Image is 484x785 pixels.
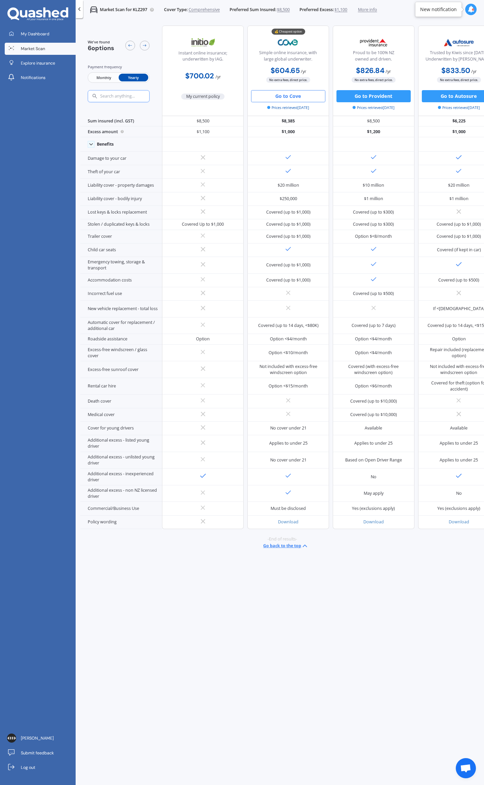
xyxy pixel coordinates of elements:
[278,519,298,525] a: Download
[456,758,476,778] div: Open chat
[5,43,76,55] a: Market Scan
[363,519,384,525] a: Download
[89,74,119,81] span: Monthly
[355,383,392,389] div: Option <$6/month
[80,116,162,127] div: Sum insured (incl. GST)
[100,7,147,13] p: Market Scan for KLZ297
[352,506,395,512] div: Yes (exclusions apply)
[336,90,411,102] button: Go to Provident
[266,233,311,239] div: Covered (up to $1,000)
[437,221,481,227] div: Covered (up to $1,000)
[449,196,469,202] div: $1 million
[333,126,414,137] div: $1,200
[270,336,307,342] div: Option <$4/month
[97,142,114,147] div: Benefits
[80,152,162,165] div: Damage to your car
[80,287,162,301] div: Incorrect fuel use
[88,64,150,70] div: Payment frequency
[80,469,162,485] div: Additional excess - inexperienced driver
[271,66,300,75] b: $604.65
[269,440,308,446] div: Applies to under 25
[438,277,479,283] div: Covered (up to $500)
[21,46,45,52] span: Market Scan
[269,350,308,356] div: Option <$10/month
[80,516,162,529] div: Policy wording
[354,440,393,446] div: Applies to under 25
[268,536,297,542] span: -End of results-
[420,6,457,13] div: New notification
[353,209,394,215] div: Covered (up to $300)
[80,408,162,422] div: Medical cover
[80,165,162,179] div: Theft of your car
[182,94,225,100] span: My current policy
[215,74,221,80] span: / yr
[354,35,394,50] img: Provident.png
[333,116,414,127] div: $8,500
[5,761,76,774] a: Log out
[247,126,329,137] div: $1,000
[80,219,162,230] div: Stolen / duplicated keys & locks
[196,336,210,342] div: Option
[270,425,307,431] div: No cover under 21
[271,506,306,512] div: Must be disclosed
[358,7,377,13] span: More info
[21,75,45,81] span: Notifications
[350,398,397,404] div: Covered (up to $10,000)
[182,221,224,227] div: Covered Up to $1,000
[365,425,382,431] div: Available
[355,350,392,356] div: Option <$4/month
[80,244,162,257] div: Child car seats
[355,336,392,342] div: Option <$4/month
[440,457,478,463] div: Applies to under 25
[88,44,114,52] span: 6 options
[449,519,469,525] a: Download
[5,57,76,69] a: Explore insurance
[337,364,410,376] div: Covered (with excess-free windscreen option)
[266,209,311,215] div: Covered (up to $1,000)
[7,734,16,743] img: f0ea767b6ba5dce3eb3fb2e31b6e8902
[21,60,55,66] span: Explore insurance
[167,50,239,65] div: Instant online insurance; underwritten by IAG.
[99,94,161,99] input: Search anything...
[448,182,470,188] div: $20 million
[352,77,396,83] span: No extra fees, direct price.
[247,116,329,127] div: $8,385
[345,457,402,463] div: Based on Open Driver Range
[258,323,319,329] div: Covered (up to 14 days, <$80K)
[119,74,148,81] span: Yearly
[80,502,162,515] div: Commercial/Business Use
[21,31,49,37] span: My Dashboard
[270,457,307,463] div: No cover under 21
[386,69,391,74] span: / yr
[80,378,162,395] div: Rental car hire
[80,192,162,206] div: Liability cover - bodily injury
[438,105,480,110] span: Prices retrieved [DATE]
[263,542,309,550] button: Go back to the top
[441,66,470,75] b: $833.50
[80,452,162,469] div: Additional excess - unlisted young driver
[80,345,162,362] div: Excess-free windscreen / glass cover
[251,90,325,102] button: Go to Cove
[371,474,376,480] div: No
[80,274,162,287] div: Accommodation costs
[280,196,297,202] div: $250,000
[456,490,462,496] div: No
[471,69,477,74] span: / yr
[88,39,114,45] span: We've found
[278,182,299,188] div: $20 million
[272,29,305,35] div: 💰 Cheapest option
[21,750,54,756] span: Submit feedback
[437,77,481,83] span: No extra fees, direct price.
[80,126,162,137] div: Excess amount
[80,206,162,219] div: Lost keys & locks replacement
[80,422,162,435] div: Cover for young drivers
[253,50,324,65] div: Simple online insurance, with large global underwriter.
[80,334,162,345] div: Roadside assistance
[90,6,97,13] img: car.f15378c7a67c060ca3f3.svg
[439,35,479,50] img: Autosure.webp
[164,7,188,13] span: Cover Type:
[230,7,276,13] span: Preferred Sum Insured:
[5,28,76,40] a: My Dashboard
[452,336,466,342] div: Option
[437,247,481,253] div: Covered (if kept in car)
